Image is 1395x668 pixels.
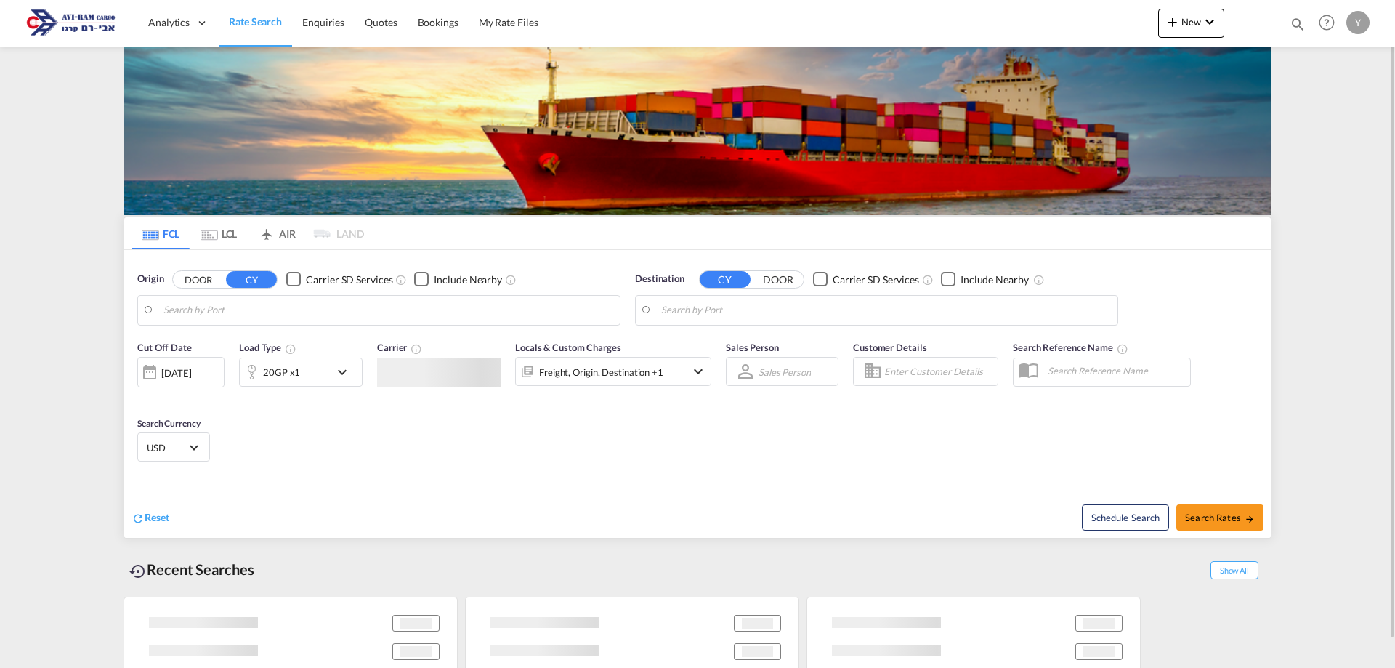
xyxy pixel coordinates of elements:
md-icon: icon-plus 400-fg [1164,13,1181,31]
span: Cut Off Date [137,342,192,353]
span: Origin [137,272,163,286]
md-icon: The selected Trucker/Carrierwill be displayed in the rate results If the rates are from another f... [411,343,422,355]
img: LCL+%26+FCL+BACKGROUND.png [124,47,1271,215]
md-pagination-wrapper: Use the left and right arrow keys to navigate between tabs [132,217,364,249]
div: Freight Origin Destination Factory Stuffing [539,362,663,382]
div: Origin DOOR CY Checkbox No InkUnchecked: Search for CY (Container Yard) services for all selected... [124,250,1271,538]
md-icon: icon-chevron-down [1201,13,1218,31]
div: [DATE] [161,366,191,379]
span: Carrier [377,342,422,353]
div: Carrier SD Services [306,273,392,287]
div: Include Nearby [434,273,502,287]
md-icon: icon-airplane [258,225,275,236]
span: Customer Details [853,342,926,353]
span: USD [147,441,187,454]
img: 166978e0a5f911edb4280f3c7a976193.png [22,7,120,39]
div: 20GP x1 [263,362,300,382]
md-icon: Unchecked: Search for CY (Container Yard) services for all selected carriers.Checked : Search for... [922,274,934,286]
md-checkbox: Checkbox No Ink [286,272,392,287]
span: Sales Person [726,342,779,353]
md-select: Select Currency: $ USDUnited States Dollar [145,437,202,458]
div: Include Nearby [961,273,1029,287]
span: New [1164,16,1218,28]
md-tab-item: LCL [190,217,248,249]
input: Enter Customer Details [884,361,993,382]
span: My Rate Files [479,16,538,28]
div: Y [1346,11,1370,34]
button: DOOR [753,271,804,288]
md-datepicker: Select [137,386,148,406]
div: [DATE] [137,357,225,387]
md-checkbox: Checkbox No Ink [414,272,502,287]
span: Analytics [148,15,190,30]
button: Note: By default Schedule search will only considerorigin ports, destination ports and cut off da... [1082,504,1169,531]
span: Help [1314,10,1339,35]
md-select: Sales Person [757,361,812,382]
button: Search Ratesicon-arrow-right [1176,504,1263,531]
md-icon: icon-refresh [132,512,145,525]
input: Search Reference Name [1040,360,1190,382]
span: Enquiries [302,16,344,28]
div: icon-refreshReset [132,510,169,526]
md-icon: Unchecked: Ignores neighbouring ports when fetching rates.Checked : Includes neighbouring ports w... [505,274,517,286]
div: icon-magnify [1290,16,1306,38]
div: Freight Origin Destination Factory Stuffingicon-chevron-down [515,357,711,386]
span: Search Rates [1185,512,1255,523]
span: Show All [1210,561,1258,579]
md-tab-item: AIR [248,217,306,249]
md-icon: Unchecked: Search for CY (Container Yard) services for all selected carriers.Checked : Search for... [395,274,407,286]
div: 20GP x1icon-chevron-down [239,358,363,387]
md-icon: icon-backup-restore [129,563,147,580]
md-icon: Your search will be saved by the below given name [1117,343,1128,355]
div: Recent Searches [124,553,260,586]
input: Search by Port [661,299,1110,321]
md-icon: Unchecked: Ignores neighbouring ports when fetching rates.Checked : Includes neighbouring ports w... [1033,274,1045,286]
md-icon: icon-arrow-right [1245,514,1255,524]
md-checkbox: Checkbox No Ink [813,272,919,287]
input: Search by Port [163,299,612,321]
span: Reset [145,511,169,523]
button: DOOR [173,271,224,288]
span: Quotes [365,16,397,28]
span: Search Currency [137,418,201,429]
span: Load Type [239,342,296,353]
button: CY [226,271,277,288]
span: Bookings [418,16,458,28]
button: icon-plus 400-fgNewicon-chevron-down [1158,9,1224,38]
md-icon: icon-chevron-down [333,363,358,381]
md-icon: icon-magnify [1290,16,1306,32]
span: Destination [635,272,684,286]
div: Help [1314,10,1346,36]
md-tab-item: FCL [132,217,190,249]
button: CY [700,271,751,288]
span: Search Reference Name [1013,342,1128,353]
md-checkbox: Checkbox No Ink [941,272,1029,287]
span: Locals & Custom Charges [515,342,621,353]
md-icon: icon-information-outline [285,343,296,355]
div: Carrier SD Services [833,273,919,287]
span: Rate Search [229,15,282,28]
md-icon: icon-chevron-down [690,363,707,380]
